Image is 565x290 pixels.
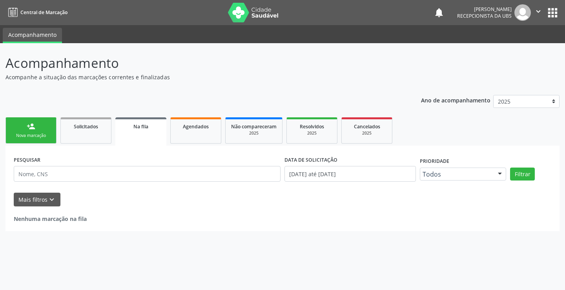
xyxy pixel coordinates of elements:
[14,193,60,206] button: Mais filtroskeyboard_arrow_down
[457,13,512,19] span: Recepcionista da UBS
[20,9,67,16] span: Central de Marcação
[231,130,277,136] div: 2025
[420,155,449,168] label: Prioridade
[457,6,512,13] div: [PERSON_NAME]
[5,6,67,19] a: Central de Marcação
[14,166,281,182] input: Nome, CNS
[5,53,393,73] p: Acompanhamento
[531,4,546,21] button: 
[546,6,560,20] button: apps
[11,133,51,139] div: Nova marcação
[421,95,490,105] p: Ano de acompanhamento
[133,123,148,130] span: Na fila
[534,7,543,16] i: 
[300,123,324,130] span: Resolvidos
[514,4,531,21] img: img
[354,123,380,130] span: Cancelados
[284,154,337,166] label: DATA DE SOLICITAÇÃO
[5,73,393,81] p: Acompanhe a situação das marcações correntes e finalizadas
[292,130,332,136] div: 2025
[434,7,445,18] button: notifications
[183,123,209,130] span: Agendados
[423,170,490,178] span: Todos
[74,123,98,130] span: Solicitados
[3,28,62,43] a: Acompanhamento
[14,154,40,166] label: PESQUISAR
[27,122,35,131] div: person_add
[47,195,56,204] i: keyboard_arrow_down
[231,123,277,130] span: Não compareceram
[284,166,416,182] input: Selecione um intervalo
[14,215,87,223] strong: Nenhuma marcação na fila
[510,168,535,181] button: Filtrar
[347,130,386,136] div: 2025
